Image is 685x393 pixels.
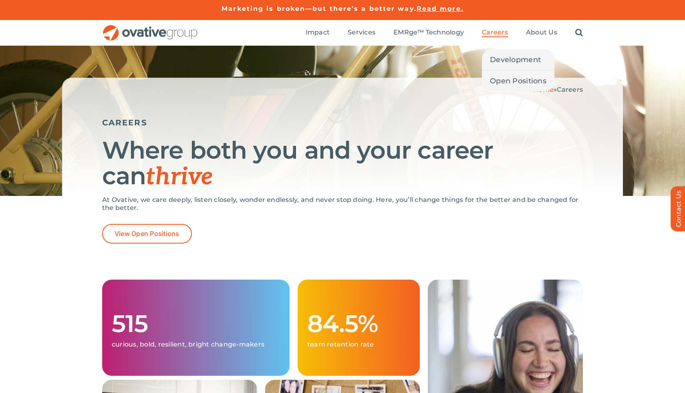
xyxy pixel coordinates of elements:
[482,71,554,91] a: Open Positions
[112,311,280,337] h1: 515
[533,86,583,93] span: »
[482,49,554,70] a: Development
[102,196,583,212] p: At Ovative, we care deeply, listen closely, wonder endlessly, and never stop doing. Here, you’ll ...
[482,28,508,36] span: Careers
[102,24,198,32] a: OG_Full_horizontal_RGB
[102,224,192,244] a: View Open Positions
[526,28,557,36] span: About Us
[482,28,508,37] a: Careers
[557,86,583,93] span: Careers
[146,163,213,191] span: thrive
[102,118,583,127] h5: CAREERS
[393,28,464,37] a: EMRge™ Technology
[102,137,583,190] h1: Where both you and your career can
[306,28,330,37] a: Impact
[575,28,583,37] a: Search
[526,28,557,37] a: About Us
[306,28,330,36] span: Impact
[348,28,375,37] a: Services
[490,75,546,87] span: Open Positions
[307,341,410,349] p: team retention rate
[417,5,463,12] a: Read more.
[115,230,179,238] span: View Open Positions
[490,54,541,65] span: Development
[393,28,464,36] span: EMRge™ Technology
[307,311,410,337] h1: 84.5%
[222,5,417,12] a: Marketing is broken—but there’s a better way.
[306,20,583,46] nav: Menu
[112,341,280,349] p: curious, bold, resilient, bright change-makers
[348,28,375,36] span: Services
